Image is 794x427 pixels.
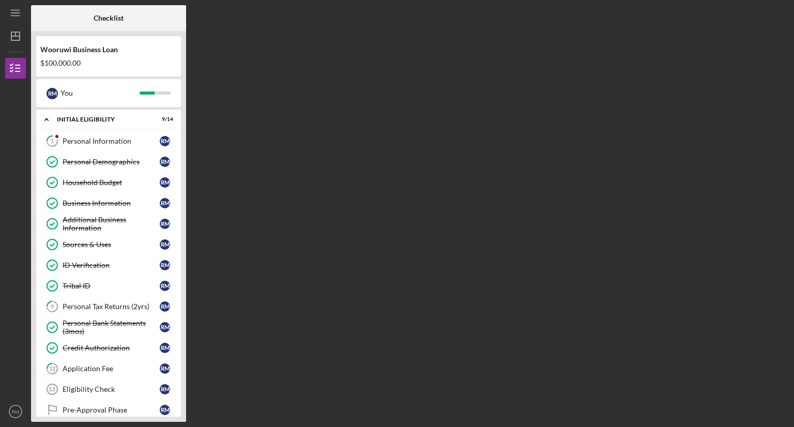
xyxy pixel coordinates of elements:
[41,379,176,400] a: 13Eligibility CheckRM
[63,137,160,145] div: Personal Information
[63,406,160,414] div: Pre-Approval Phase
[63,178,160,187] div: Household Budget
[94,14,124,22] b: Checklist
[41,213,176,234] a: Additional Business InformationRM
[41,358,176,379] a: 12Application FeeRM
[63,319,160,335] div: Personal Bank Statements (3mos)
[60,84,140,102] div: You
[63,216,160,232] div: Additional Business Information
[160,343,170,353] div: R M
[63,199,160,207] div: Business Information
[63,344,160,352] div: Credit Authorization
[41,193,176,213] a: Business InformationRM
[63,282,160,290] div: Tribal ID
[63,261,160,269] div: ID Verification
[160,177,170,188] div: R M
[63,385,160,393] div: Eligibility Check
[63,158,160,166] div: Personal Demographics
[155,116,173,123] div: 9 / 14
[160,301,170,312] div: R M
[40,59,177,67] div: $100,000.00
[49,386,55,392] tspan: 13
[160,136,170,146] div: R M
[63,240,160,249] div: Sources & Uses
[41,296,176,317] a: 9Personal Tax Returns (2yrs)RM
[41,317,176,338] a: Personal Bank Statements (3mos)RM
[5,401,26,422] button: RM
[41,151,176,172] a: Personal DemographicsRM
[40,45,177,54] div: Wooruwi Business Loan
[41,131,176,151] a: 1Personal InformationRM
[41,400,176,420] a: Pre-Approval PhaseRM
[160,363,170,374] div: R M
[160,219,170,229] div: R M
[12,409,20,415] text: RM
[160,322,170,332] div: R M
[160,198,170,208] div: R M
[63,364,160,373] div: Application Fee
[41,172,176,193] a: Household BudgetRM
[49,365,55,372] tspan: 12
[160,384,170,394] div: R M
[160,157,170,167] div: R M
[41,255,176,276] a: ID VerificationRM
[41,276,176,296] a: Tribal IDRM
[51,303,54,310] tspan: 9
[160,405,170,415] div: R M
[160,239,170,250] div: R M
[160,281,170,291] div: R M
[160,260,170,270] div: R M
[41,338,176,358] a: Credit AuthorizationRM
[41,234,176,255] a: Sources & UsesRM
[63,302,160,311] div: Personal Tax Returns (2yrs)
[51,138,54,145] tspan: 1
[57,116,147,123] div: Initial Eligibility
[47,88,58,99] div: R M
